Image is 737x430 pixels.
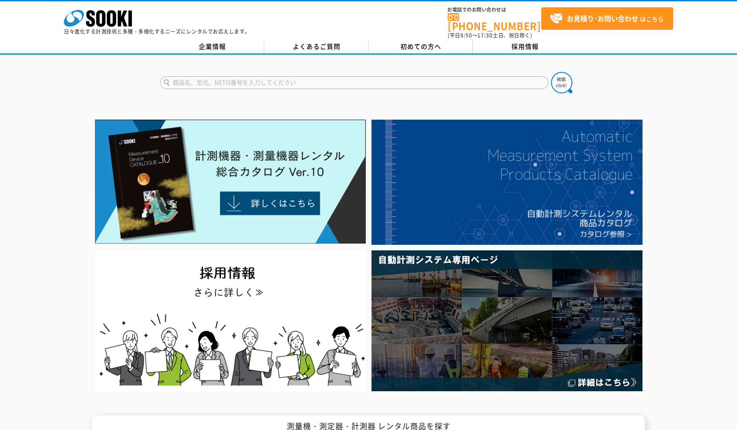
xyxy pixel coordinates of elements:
input: 商品名、型式、NETIS番号を入力してください [160,76,548,89]
img: btn_search.png [551,72,572,93]
a: 初めての方へ [368,40,473,53]
a: お見積り･お問い合わせはこちら [541,7,673,30]
a: 採用情報 [473,40,577,53]
span: (平日 ～ 土日、祝日除く) [448,32,532,39]
a: [PHONE_NUMBER] [448,13,541,31]
strong: お見積り･お問い合わせ [567,13,638,23]
span: 17:30 [477,32,493,39]
img: SOOKI recruit [95,250,366,391]
p: 日々進化する計測技術と多種・多様化するニーズにレンタルでお応えします。 [64,29,250,34]
span: はこちら [550,12,664,25]
img: Catalog Ver10 [95,120,366,244]
a: 企業情報 [160,40,264,53]
a: よくあるご質問 [264,40,368,53]
img: 自動計測システムカタログ [371,120,643,245]
span: お電話でのお問い合わせは [448,7,541,12]
img: 自動計測システム専用ページ [371,250,643,391]
span: 初めての方へ [400,42,441,51]
span: 8:50 [460,32,472,39]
